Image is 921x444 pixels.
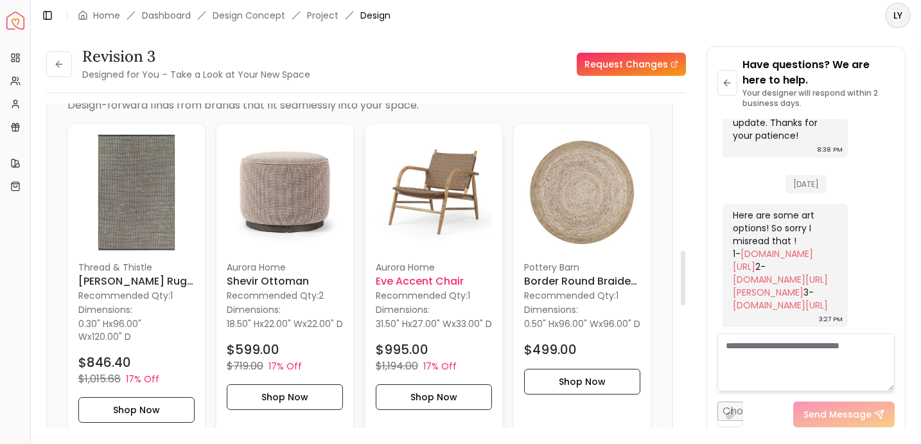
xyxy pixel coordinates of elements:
p: Recommended Qty: 1 [524,289,640,302]
img: Spacejoy Logo [6,12,24,30]
span: 96.00" W [78,317,141,343]
a: Request Changes [577,53,686,76]
span: 22.00" W [264,317,303,330]
button: Shop Now [78,397,195,423]
h3: Revision 3 [82,46,310,67]
h4: $599.00 [227,341,279,359]
p: x x [78,317,195,343]
span: 96.00" D [603,317,640,330]
p: Aurora Home [376,261,492,274]
a: Shevir Ottoman imageaurora homeShevir OttomanRecommended Qty:2Dimensions:18.50" Hx22.00" Wx22.00"... [216,123,354,434]
span: Design [360,9,390,22]
span: LY [886,4,909,27]
h6: [PERSON_NAME] Rug 8' x 10' [78,274,195,289]
p: x x [376,317,492,330]
a: [DOMAIN_NAME][URL] [733,299,828,312]
a: [DOMAIN_NAME][URL] [733,247,813,273]
div: Dani Handmade Rug 8' x 10' [67,123,206,434]
p: $719.00 [227,359,263,374]
a: Home [93,9,120,22]
p: Dimensions: [524,302,578,317]
p: Dimensions: [376,302,430,317]
h6: Eve Accent Chair [376,274,492,289]
div: 3:27 PM [819,313,843,326]
span: 0.30" H [78,317,109,330]
a: Dashboard [142,9,191,22]
a: Spacejoy [6,12,24,30]
button: Shop Now [376,384,492,410]
p: Dimensions: [227,302,281,317]
p: $1,015.68 [78,371,121,387]
img: Eve Accent Chair image [376,134,492,251]
small: Designed for You – Take a Look at Your New Space [82,68,310,81]
span: 18.50" H [227,317,259,330]
a: [DOMAIN_NAME][URL][PERSON_NAME] [733,273,828,299]
p: 17% Off [423,360,457,373]
h4: $846.40 [78,353,131,371]
img: Shevir Ottoman image [227,134,343,251]
span: 33.00" D [456,317,492,330]
h4: $499.00 [524,341,577,359]
p: Recommended Qty: 2 [227,289,343,302]
p: 17% Off [126,373,159,386]
div: Shevir Ottoman [216,123,354,434]
span: 31.50" H [376,317,408,330]
p: x x [227,317,343,330]
h6: Shevir Ottoman [227,274,343,289]
p: aurora home [227,261,343,274]
h4: $995.00 [376,341,428,359]
p: x x [524,317,640,330]
div: Here are some art options! So sorry I misread that ! 1- 2- 3- [733,209,835,312]
a: Eve Accent Chair imageAurora HomeEve Accent ChairRecommended Qty:1Dimensions:31.50" Hx27.00" Wx33... [365,123,503,434]
li: Design Concept [213,9,285,22]
button: LY [885,3,911,28]
h6: Border Round Braided Jute Rug-8'x8' [524,274,640,289]
span: 120.00" D [92,330,131,343]
p: $1,194.00 [376,359,418,374]
a: Dani Handmade Rug 8' x 10' imageThread & Thistle[PERSON_NAME] Rug 8' x 10'Recommended Qty:1Dimens... [67,123,206,434]
a: Project [307,9,338,22]
span: [DATE] [785,175,827,193]
p: 17% Off [268,360,302,373]
button: Shop Now [524,369,640,395]
nav: breadcrumb [78,9,390,22]
p: Recommended Qty: 1 [78,289,195,302]
p: Your designer will respond within 2 business days. [742,88,895,109]
div: 8:38 PM [817,143,843,156]
p: Thread & Thistle [78,261,195,274]
img: Dani Handmade Rug 8' x 10' image [78,134,195,251]
span: 22.00" D [307,317,343,330]
div: Eve Accent Chair [365,123,503,434]
button: Shop Now [227,384,343,410]
p: Have questions? We are here to help. [742,57,895,88]
span: 96.00" W [559,317,599,330]
span: 27.00" W [412,317,452,330]
p: Pottery Barn [524,261,640,274]
p: Recommended Qty: 1 [376,289,492,302]
span: 0.50" H [524,317,554,330]
p: Dimensions: [78,302,132,317]
div: Border Round Braided Jute Rug-8'x8' [513,123,651,434]
img: Border Round Braided Jute Rug-8'x8' image [524,134,640,251]
p: Design-forward finds from brands that fit seamlessly into your space. [67,98,652,113]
